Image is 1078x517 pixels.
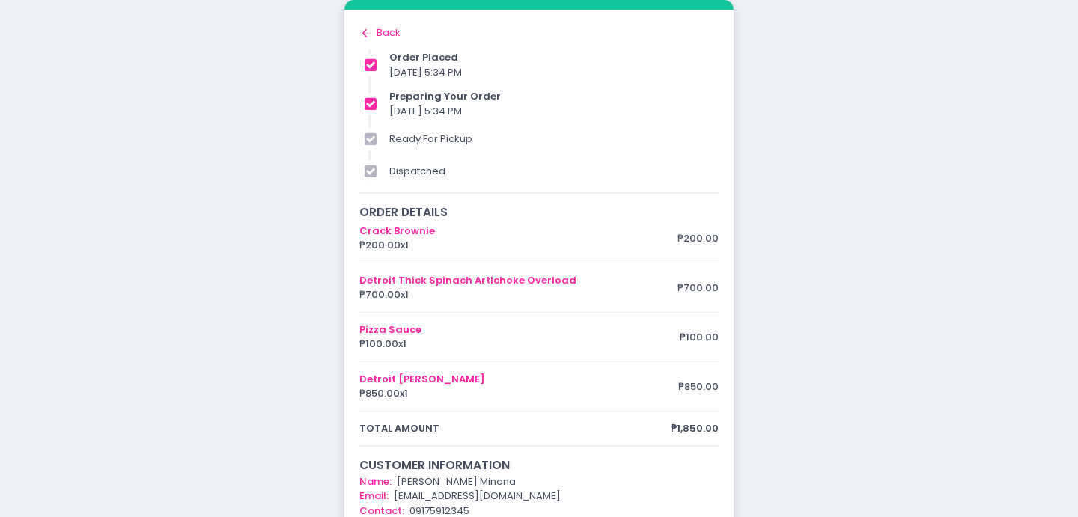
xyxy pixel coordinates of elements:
[389,50,719,65] div: order placed
[359,489,389,503] span: Email:
[389,89,719,104] div: preparing your order
[389,132,719,147] div: ready for pickup
[359,474,392,489] span: Name:
[359,456,719,474] div: customer information
[389,65,462,79] span: [DATE] 5:34 PM
[359,204,719,221] div: order details
[389,164,719,179] div: dispatched
[671,421,719,436] span: ₱1,850.00
[359,489,719,504] div: [EMAIL_ADDRESS][DOMAIN_NAME]
[359,421,671,436] span: total amount
[389,104,462,118] span: [DATE] 5:34 PM
[359,474,719,489] div: [PERSON_NAME] Minana
[359,25,719,40] div: Back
